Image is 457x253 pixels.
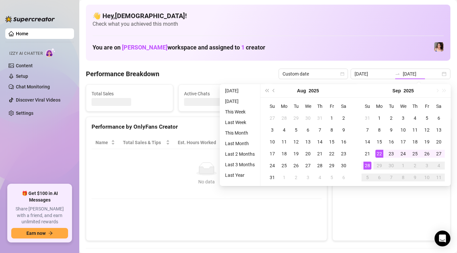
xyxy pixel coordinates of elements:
[92,136,119,149] th: Name
[340,72,344,76] span: calendar
[123,139,164,146] span: Total Sales & Tips
[122,44,168,51] span: [PERSON_NAME]
[45,48,56,57] img: AI Chatter
[95,139,110,146] span: Name
[11,190,68,203] span: 🎁 Get $100 in AI Messages
[16,111,33,116] a: Settings
[16,97,60,103] a: Discover Viral Videos
[355,70,392,78] input: Start date
[403,70,440,78] input: End date
[9,50,43,57] span: Izzy AI Chatter
[16,31,28,36] a: Home
[93,44,265,51] h1: You are on workspace and assigned to creator
[178,139,220,146] div: Est. Hours Worked
[5,16,55,22] img: logo-BBDzfeDw.svg
[395,71,400,77] span: to
[16,74,28,79] a: Setup
[93,20,444,28] span: Check what you achieved this month
[434,42,443,51] img: Lauren
[229,136,270,149] th: Sales / Hour
[270,136,322,149] th: Chat Conversion
[119,136,173,149] th: Total Sales & Tips
[11,206,68,225] span: Share [PERSON_NAME] with a friend, and earn unlimited rewards
[274,139,312,146] span: Chat Conversion
[395,71,400,77] span: swap-right
[435,231,450,246] div: Open Intercom Messenger
[16,63,33,68] a: Content
[241,44,245,51] span: 1
[283,69,344,79] span: Custom date
[98,178,315,185] div: No data
[92,90,168,97] span: Total Sales
[93,11,444,20] h4: 👋 Hey, [DEMOGRAPHIC_DATA] !
[184,90,260,97] span: Active Chats
[277,90,353,97] span: Messages Sent
[16,84,50,89] a: Chat Monitoring
[92,122,322,131] div: Performance by OnlyFans Creator
[48,231,53,236] span: arrow-right
[26,231,46,236] span: Earn now
[86,69,159,79] h4: Performance Breakdown
[338,122,445,131] div: Sales by OnlyFans Creator
[233,139,261,146] span: Sales / Hour
[11,228,68,238] button: Earn nowarrow-right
